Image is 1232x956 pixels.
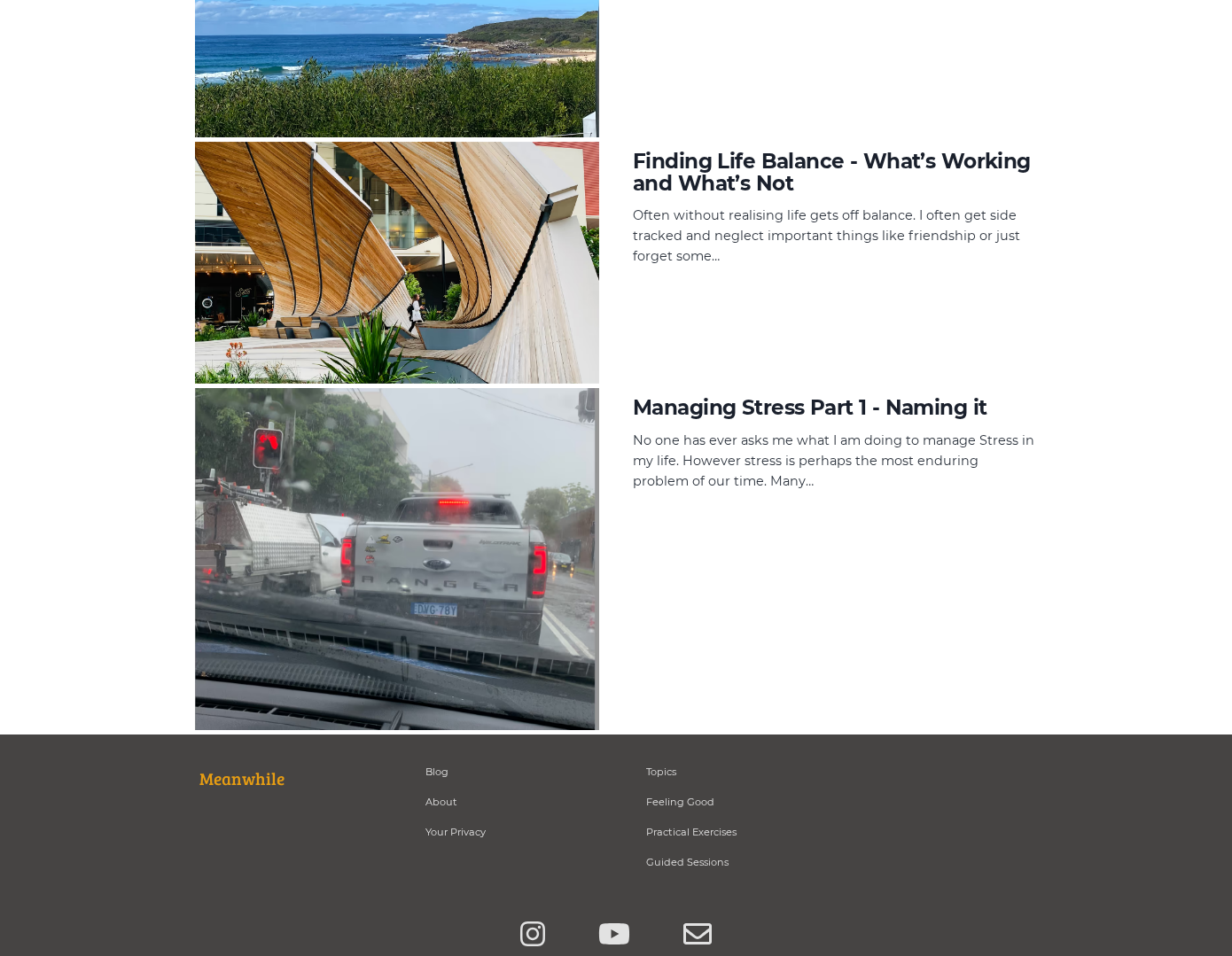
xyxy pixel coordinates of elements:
a: Practical Exercises [646,826,737,838]
a: Guided Sessions [646,856,729,868]
a: Facebook [572,931,657,948]
div: Often without realising life gets off balance. I often get side tracked and neglect important thi... [633,206,1037,267]
a: Blog [425,766,448,778]
div: No one has ever asks me what I am doing to manage Stress in my life. However stress is perhaps th... [633,431,1037,492]
a: Feeling Good [646,796,714,808]
h4: Managing Stress Part 1 - Naming it [633,397,1037,419]
a: Instagram [494,931,572,948]
a: Meanwhile [199,766,285,789]
a: Your Privacy [425,826,486,838]
a: Topics [646,766,676,778]
a: About [425,796,457,808]
a: Contact Us [657,931,738,948]
h4: Finding Life Balance - What’s Working and What’s Not [633,151,1037,196]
